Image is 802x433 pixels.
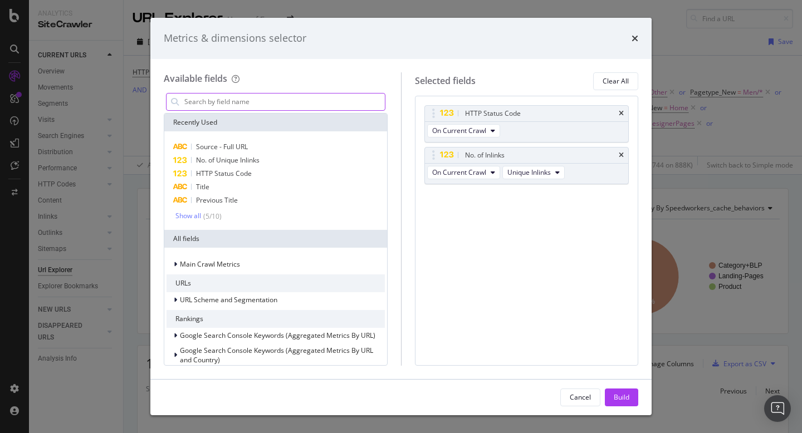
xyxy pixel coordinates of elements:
[196,182,209,191] span: Title
[164,114,387,131] div: Recently Used
[632,31,638,46] div: times
[502,166,565,179] button: Unique Inlinks
[164,72,227,85] div: Available fields
[570,392,591,402] div: Cancel
[764,395,791,422] div: Open Intercom Messenger
[150,18,652,415] div: modal
[164,31,306,46] div: Metrics & dimensions selector
[560,388,600,406] button: Cancel
[619,152,624,159] div: times
[619,110,624,117] div: times
[415,75,476,87] div: Selected fields
[424,147,629,184] div: No. of InlinkstimesOn Current CrawlUnique Inlinks
[180,331,375,340] span: Google Search Console Keywords (Aggregated Metrics By URL)
[432,168,486,177] span: On Current Crawl
[427,124,500,137] button: On Current Crawl
[180,259,240,269] span: Main Crawl Metrics
[183,94,385,110] input: Search by field name
[201,211,222,221] div: ( 5 / 10 )
[432,126,486,135] span: On Current Crawl
[167,274,385,292] div: URLs
[175,212,201,220] div: Show all
[427,166,500,179] button: On Current Crawl
[164,230,387,248] div: All fields
[465,108,521,119] div: HTTP Status Code
[196,142,248,151] span: Source - Full URL
[424,105,629,142] div: HTTP Status CodetimesOn Current Crawl
[180,346,373,365] span: Google Search Console Keywords (Aggregated Metrics By URL and Country)
[196,195,238,205] span: Previous Title
[196,169,252,178] span: HTTP Status Code
[605,388,638,406] button: Build
[507,168,551,177] span: Unique Inlinks
[614,392,629,402] div: Build
[196,155,260,165] span: No. of Unique Inlinks
[593,72,638,90] button: Clear All
[465,150,505,161] div: No. of Inlinks
[167,310,385,328] div: Rankings
[603,76,629,86] div: Clear All
[180,295,277,304] span: URL Scheme and Segmentation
